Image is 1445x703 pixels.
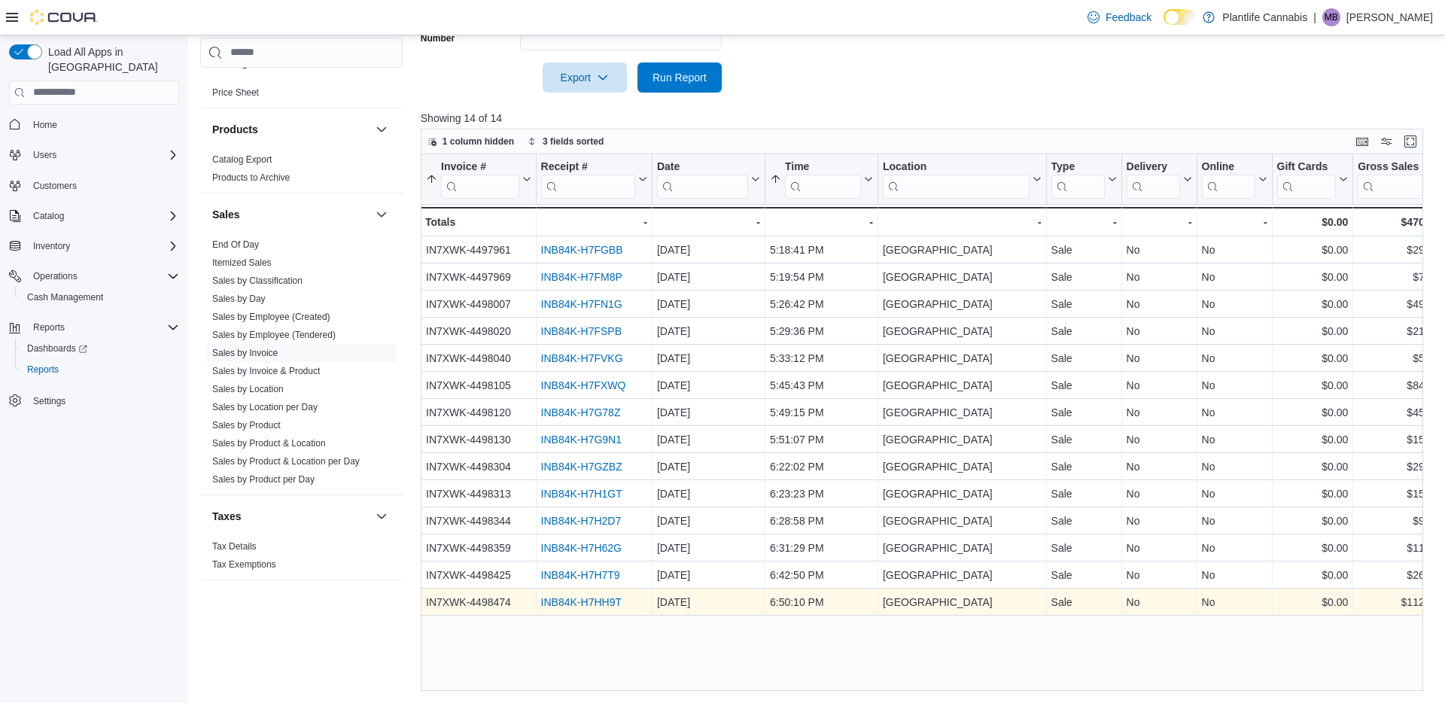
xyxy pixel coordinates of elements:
[373,205,391,224] button: Sales
[212,257,272,269] span: Itemized Sales
[425,213,531,231] div: Totals
[770,268,873,286] div: 5:19:54 PM
[1051,431,1116,449] div: Sale
[540,488,622,500] a: INB84K-H7H1GT
[3,317,185,338] button: Reports
[883,295,1042,313] div: [GEOGRAPHIC_DATA]
[15,359,185,380] button: Reports
[15,338,185,359] a: Dashboards
[657,295,760,313] div: [DATE]
[883,160,1030,198] div: Location
[212,366,320,376] a: Sales by Invoice & Product
[1051,349,1116,367] div: Sale
[27,115,179,134] span: Home
[883,160,1042,198] button: Location
[637,62,722,93] button: Run Report
[33,149,56,161] span: Users
[212,347,278,359] span: Sales by Invoice
[540,244,622,256] a: INB84K-H7FGBB
[426,458,531,476] div: IN7XWK-4498304
[1353,132,1371,151] button: Keyboard shortcuts
[1201,403,1267,421] div: No
[212,541,257,552] a: Tax Details
[1051,160,1116,198] button: Type
[1358,539,1439,557] div: $11.97
[212,384,284,394] a: Sales by Location
[540,160,634,198] div: Receipt # URL
[3,236,185,257] button: Inventory
[1358,349,1439,367] div: $5.99
[657,485,760,503] div: [DATE]
[1276,431,1348,449] div: $0.00
[27,146,179,164] span: Users
[1276,539,1348,557] div: $0.00
[27,267,179,285] span: Operations
[540,461,622,473] a: INB84K-H7GZBZ
[770,593,873,611] div: 6:50:10 PM
[1126,403,1191,421] div: No
[770,458,873,476] div: 6:22:02 PM
[1358,295,1439,313] div: $49.97
[212,420,281,431] a: Sales by Product
[657,213,760,231] div: -
[1325,8,1338,26] span: MB
[3,389,185,411] button: Settings
[1276,458,1348,476] div: $0.00
[1164,9,1195,25] input: Dark Mode
[657,160,760,198] button: Date
[883,403,1042,421] div: [GEOGRAPHIC_DATA]
[1051,241,1116,259] div: Sale
[212,365,320,377] span: Sales by Invoice & Product
[212,348,278,358] a: Sales by Invoice
[1276,403,1348,421] div: $0.00
[426,593,531,611] div: IN7XWK-4498474
[27,318,71,336] button: Reports
[657,512,760,530] div: [DATE]
[212,473,315,485] span: Sales by Product per Day
[657,539,760,557] div: [DATE]
[1401,132,1419,151] button: Enter fullscreen
[770,322,873,340] div: 5:29:36 PM
[770,485,873,503] div: 6:23:23 PM
[1126,376,1191,394] div: No
[883,539,1042,557] div: [GEOGRAPHIC_DATA]
[883,512,1042,530] div: [GEOGRAPHIC_DATA]
[1201,593,1267,611] div: No
[1051,376,1116,394] div: Sale
[212,456,360,467] a: Sales by Product & Location per Day
[883,268,1042,286] div: [GEOGRAPHIC_DATA]
[1051,512,1116,530] div: Sale
[1126,295,1191,313] div: No
[212,474,315,485] a: Sales by Product per Day
[543,135,604,148] span: 3 fields sorted
[212,509,370,524] button: Taxes
[33,270,78,282] span: Operations
[1126,593,1191,611] div: No
[27,237,76,255] button: Inventory
[212,312,330,322] a: Sales by Employee (Created)
[421,111,1433,126] p: Showing 14 of 14
[653,70,707,85] span: Run Report
[1051,295,1116,313] div: Sale
[3,114,185,135] button: Home
[212,154,272,165] a: Catalog Export
[540,298,622,310] a: INB84K-H7FN1G
[27,176,179,195] span: Customers
[1358,403,1439,421] div: $45.98
[212,509,242,524] h3: Taxes
[426,512,531,530] div: IN7XWK-4498344
[770,295,873,313] div: 5:26:42 PM
[212,294,266,304] a: Sales by Day
[27,391,179,409] span: Settings
[1126,458,1191,476] div: No
[1126,512,1191,530] div: No
[212,207,370,222] button: Sales
[27,146,62,164] button: Users
[1276,213,1348,231] div: $0.00
[212,239,259,250] a: End Of Day
[443,135,514,148] span: 1 column hidden
[200,236,403,495] div: Sales
[373,53,391,72] button: Pricing
[426,160,531,198] button: Invoice #
[3,145,185,166] button: Users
